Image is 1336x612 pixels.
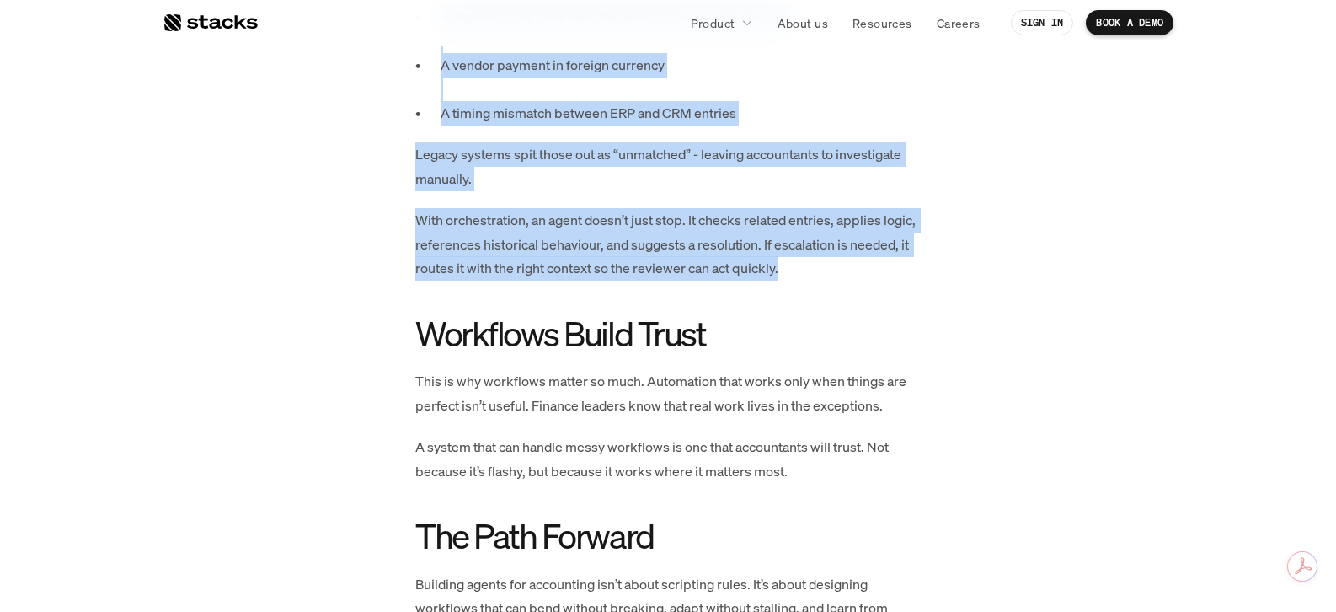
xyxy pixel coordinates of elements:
[415,314,921,352] h2: Workflows Build Trust
[199,321,273,333] a: Privacy Policy
[415,517,921,555] h2: The Path Forward
[415,435,921,484] p: A system that can handle messy workflows is one that accountants will trust. Not because it’s fla...
[415,369,921,418] p: This is why workflows matter so much. Automation that works only when things are perfect isn’t us...
[1011,10,1074,35] a: SIGN IN
[1086,10,1173,35] a: BOOK A DEMO
[927,8,991,38] a: Careers
[852,14,912,32] p: Resources
[415,142,921,191] p: Legacy systems spit those out as “unmatched” - leaving accountants to investigate manually.
[767,8,838,38] a: About us
[441,101,921,126] p: A timing mismatch between ERP and CRM entries
[691,14,735,32] p: Product
[778,14,828,32] p: About us
[842,8,922,38] a: Resources
[415,208,921,281] p: With orchestration, an agent doesn’t just stop. It checks related entries, applies logic, referen...
[1096,17,1163,29] p: BOOK A DEMO
[441,53,921,102] p: A vendor payment in foreign currency
[1021,17,1064,29] p: SIGN IN
[937,14,981,32] p: Careers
